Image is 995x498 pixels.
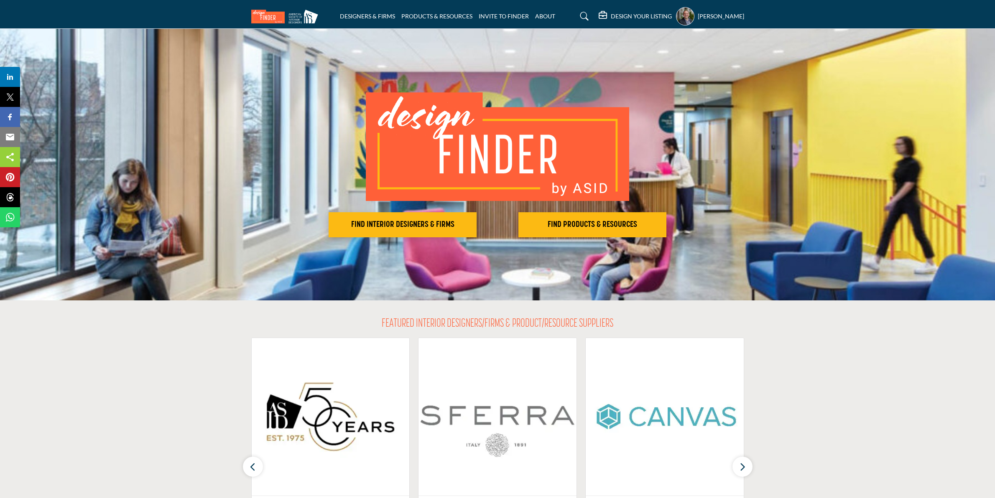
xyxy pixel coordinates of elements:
[535,13,555,20] a: ABOUT
[252,338,410,495] img: American Society of Interior Designers
[382,317,613,331] h2: FEATURED INTERIOR DESIGNERS/FIRMS & PRODUCT/RESOURCE SUPPLIERS
[331,220,474,230] h2: FIND INTERIOR DESIGNERS & FIRMS
[366,92,629,201] img: image
[418,338,577,495] img: Sferra Fine Linens LLC
[611,13,672,20] h5: DESIGN YOUR LISTING
[586,338,744,495] img: Canvas
[340,13,395,20] a: DESIGNERS & FIRMS
[479,13,529,20] a: INVITE TO FINDER
[698,12,744,20] h5: [PERSON_NAME]
[329,212,477,237] button: FIND INTERIOR DESIGNERS & FIRMS
[676,7,694,25] button: Show hide supplier dropdown
[251,10,322,23] img: Site Logo
[518,212,666,237] button: FIND PRODUCTS & RESOURCES
[599,11,672,21] div: DESIGN YOUR LISTING
[521,220,664,230] h2: FIND PRODUCTS & RESOURCES
[401,13,472,20] a: PRODUCTS & RESOURCES
[572,10,594,23] a: Search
